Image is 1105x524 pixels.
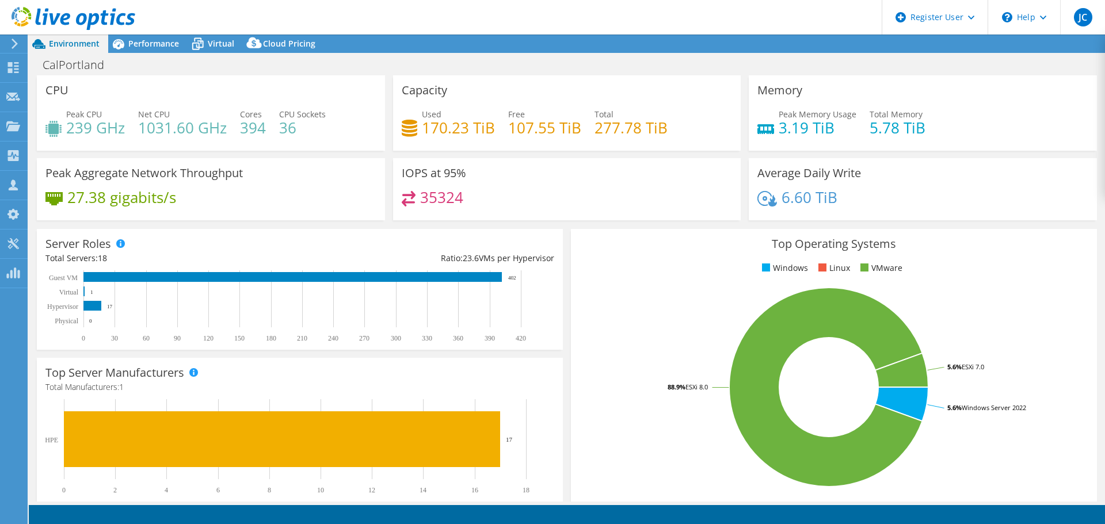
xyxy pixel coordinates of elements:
text: 18 [523,486,529,494]
li: Windows [759,262,808,274]
h3: Peak Aggregate Network Throughput [45,167,243,179]
text: 330 [422,334,432,342]
tspan: 5.6% [947,403,962,412]
h4: 277.78 TiB [595,121,668,134]
h3: Top Operating Systems [580,238,1088,250]
span: Peak Memory Usage [779,109,856,120]
span: Free [508,109,525,120]
text: 270 [359,334,369,342]
span: Total [595,109,614,120]
text: 150 [234,334,245,342]
text: 0 [82,334,85,342]
text: 0 [89,318,92,324]
h4: 394 [240,121,266,134]
h3: Server Roles [45,238,111,250]
text: 30 [111,334,118,342]
div: Ratio: VMs per Hypervisor [300,252,554,265]
text: HPE [45,436,58,444]
text: 16 [471,486,478,494]
text: 17 [506,436,513,443]
span: Used [422,109,441,120]
span: 18 [98,253,107,263]
text: 120 [203,334,214,342]
text: Physical [55,317,78,325]
div: Total Servers: [45,252,300,265]
h4: 107.55 TiB [508,121,581,134]
h4: 3.19 TiB [779,121,856,134]
tspan: 5.6% [947,362,962,371]
span: Net CPU [138,109,170,120]
text: 180 [266,334,276,342]
li: VMware [858,262,902,274]
h3: Top Server Manufacturers [45,366,184,379]
text: 17 [107,304,113,309]
text: 60 [143,334,150,342]
span: Cloud Pricing [263,38,315,49]
h4: 35324 [420,191,463,204]
h4: 1031.60 GHz [138,121,227,134]
svg: \n [1002,12,1012,22]
text: 300 [391,334,401,342]
tspan: ESXi 7.0 [962,362,984,371]
h3: Capacity [402,84,447,97]
h4: 239 GHz [66,121,125,134]
span: CPU Sockets [279,109,326,120]
span: Performance [128,38,179,49]
h3: Average Daily Write [757,167,861,179]
text: 14 [420,486,426,494]
li: Linux [816,262,850,274]
h4: 5.78 TiB [870,121,925,134]
h4: 27.38 gigabits/s [67,191,176,204]
tspan: Windows Server 2022 [962,403,1026,412]
span: JC [1074,8,1092,26]
span: Cores [240,109,262,120]
text: 402 [508,275,516,281]
text: 1 [90,289,93,295]
text: 0 [62,486,66,494]
span: 1 [119,381,124,392]
text: 360 [453,334,463,342]
span: Environment [49,38,100,49]
span: 23.6 [463,253,479,263]
h4: 6.60 TiB [782,191,837,204]
text: 420 [516,334,526,342]
span: Peak CPU [66,109,102,120]
text: Hypervisor [47,303,78,311]
text: 12 [368,486,375,494]
tspan: 88.9% [668,383,685,391]
h1: CalPortland [37,59,122,71]
h3: Memory [757,84,802,97]
tspan: ESXi 8.0 [685,383,708,391]
text: 6 [216,486,220,494]
text: 10 [317,486,324,494]
text: 390 [485,334,495,342]
text: 240 [328,334,338,342]
text: 90 [174,334,181,342]
span: Total Memory [870,109,923,120]
h4: 170.23 TiB [422,121,495,134]
text: 2 [113,486,117,494]
h3: CPU [45,84,68,97]
h4: 36 [279,121,326,134]
h3: IOPS at 95% [402,167,466,179]
text: 8 [268,486,271,494]
h4: Total Manufacturers: [45,381,554,393]
span: Virtual [208,38,234,49]
text: Guest VM [49,274,78,282]
text: 210 [297,334,307,342]
text: 4 [165,486,168,494]
text: Virtual [59,288,79,296]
